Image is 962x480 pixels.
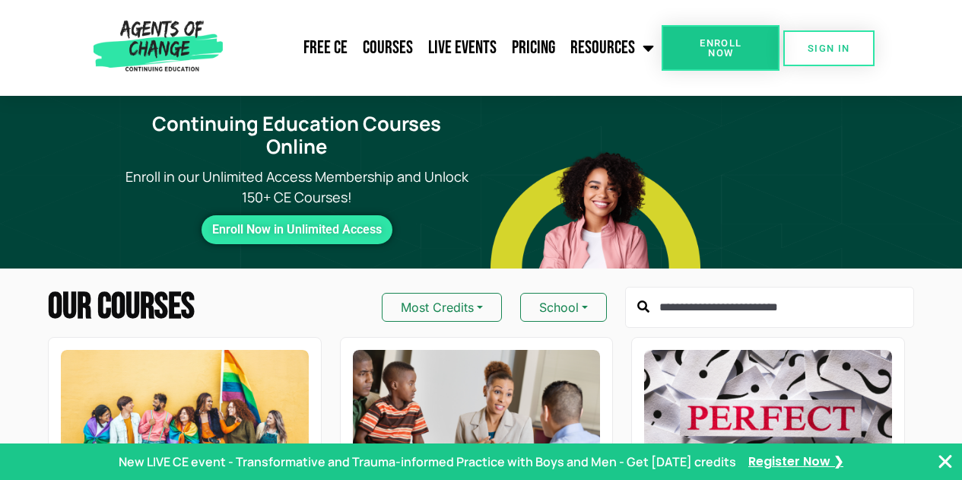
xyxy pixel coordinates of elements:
[662,25,779,71] a: Enroll Now
[296,29,355,67] a: Free CE
[48,289,195,326] h2: Our Courses
[563,29,662,67] a: Resources
[686,38,755,58] span: Enroll Now
[212,226,382,234] span: Enroll Now in Unlimited Access
[936,453,954,471] button: Close Banner
[229,29,662,67] nav: Menu
[202,215,392,244] a: Enroll Now in Unlimited Access
[783,30,875,66] a: SIGN IN
[355,29,421,67] a: Courses
[520,293,607,322] button: School
[382,293,502,322] button: Most Credits
[119,453,736,471] p: New LIVE CE event - Transformative and Trauma-informed Practice with Boys and Men - Get [DATE] cr...
[421,29,504,67] a: Live Events
[122,113,471,159] h1: Continuing Education Courses Online
[808,43,850,53] span: SIGN IN
[504,29,563,67] a: Pricing
[113,167,481,208] p: Enroll in our Unlimited Access Membership and Unlock 150+ CE Courses!
[748,453,843,470] a: Register Now ❯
